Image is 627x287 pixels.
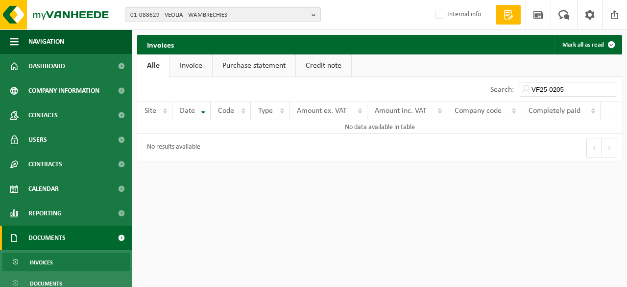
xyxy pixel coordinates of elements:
span: Dashboard [28,54,65,78]
a: Invoices [2,253,130,271]
a: Purchase statement [213,54,295,77]
span: Amount inc. VAT [375,107,427,115]
span: Navigation [28,29,64,54]
span: Company information [28,78,99,103]
a: Alle [137,54,169,77]
span: Type [258,107,273,115]
span: Code [218,107,234,115]
a: Invoice [170,54,212,77]
button: Next [602,138,617,157]
span: Amount ex. VAT [297,107,347,115]
span: Reporting [28,201,62,226]
span: Invoices [30,253,53,272]
span: Completely paid [529,107,580,115]
span: Contacts [28,103,58,128]
span: 01-088629 - VEOLIA - WAMBRECHIES [130,8,308,23]
span: Contracts [28,152,62,177]
button: Mark all as read [555,35,621,54]
span: Date [180,107,195,115]
span: Documents [28,226,66,250]
a: Credit note [296,54,351,77]
td: No data available in table [137,120,622,134]
span: Company code [455,107,502,115]
div: No results available [142,139,200,157]
label: Search: [490,86,514,94]
button: 01-088629 - VEOLIA - WAMBRECHIES [125,7,321,22]
span: Site [145,107,156,115]
h2: Invoices [137,35,184,54]
span: Users [28,128,47,152]
label: Internal info [434,7,481,22]
button: Previous [586,138,602,157]
span: Calendar [28,177,59,201]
